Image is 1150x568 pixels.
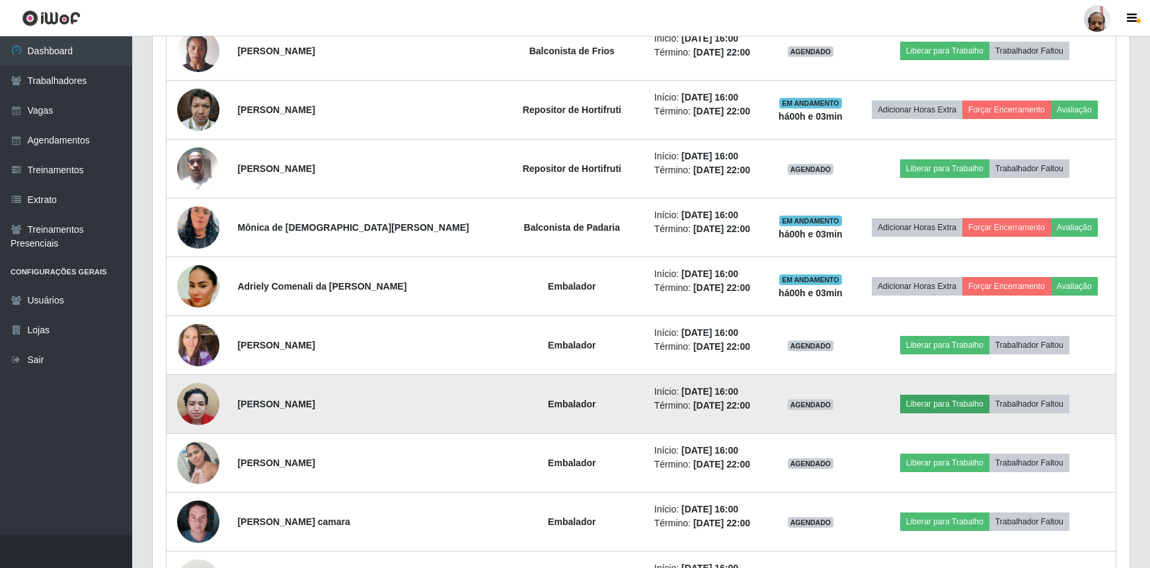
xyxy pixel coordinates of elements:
[548,516,595,527] strong: Embalador
[681,268,738,279] time: [DATE] 16:00
[654,222,759,236] li: Término:
[900,159,989,178] button: Liberar para Trabalho
[693,341,750,352] time: [DATE] 22:00
[788,164,834,175] span: AGENDADO
[962,277,1051,296] button: Forçar Encerramento
[523,104,621,115] strong: Repositor de Hortifruti
[693,282,750,293] time: [DATE] 22:00
[872,101,962,119] button: Adicionar Horas Extra
[177,190,219,265] img: 1754502554745.jpeg
[872,218,962,237] button: Adicionar Horas Extra
[237,458,315,468] strong: [PERSON_NAME]
[237,163,315,174] strong: [PERSON_NAME]
[237,340,315,350] strong: [PERSON_NAME]
[529,46,615,56] strong: Balconista de Frios
[693,400,750,411] time: [DATE] 22:00
[654,163,759,177] li: Término:
[654,208,759,222] li: Início:
[900,395,989,413] button: Liberar para Trabalho
[654,91,759,104] li: Início:
[548,281,595,292] strong: Embalador
[523,163,621,174] strong: Repositor de Hortifruti
[237,222,469,233] strong: Mônica de [DEMOGRAPHIC_DATA][PERSON_NAME]
[779,274,842,285] span: EM ANDAMENTO
[177,22,219,79] img: 1733336530631.jpeg
[693,106,750,116] time: [DATE] 22:00
[788,458,834,469] span: AGENDADO
[681,504,738,514] time: [DATE] 16:00
[788,517,834,528] span: AGENDADO
[654,516,759,530] li: Término:
[548,458,595,468] strong: Embalador
[989,395,1069,413] button: Trabalhador Faltou
[654,149,759,163] li: Início:
[177,376,219,432] img: 1745419906674.jpeg
[962,101,1051,119] button: Forçar Encerramento
[681,327,738,338] time: [DATE] 16:00
[900,42,989,60] button: Liberar para Trabalho
[237,104,315,115] strong: [PERSON_NAME]
[779,216,842,226] span: EM ANDAMENTO
[989,336,1069,354] button: Trabalhador Faltou
[237,399,315,409] strong: [PERSON_NAME]
[872,277,962,296] button: Adicionar Horas Extra
[693,518,750,528] time: [DATE] 22:00
[989,42,1069,60] button: Trabalhador Faltou
[779,288,843,298] strong: há 00 h e 03 min
[237,516,350,527] strong: [PERSON_NAME] camara
[177,81,219,138] img: 1754654724910.jpeg
[177,140,219,196] img: 1689468320787.jpeg
[681,151,738,161] time: [DATE] 16:00
[177,317,219,373] img: 1698344474224.jpeg
[177,493,219,549] img: 1715691656440.jpeg
[779,98,842,108] span: EM ANDAMENTO
[654,385,759,399] li: Início:
[900,454,989,472] button: Liberar para Trabalho
[693,165,750,175] time: [DATE] 22:00
[788,341,834,351] span: AGENDADO
[989,159,1069,178] button: Trabalhador Faltou
[779,111,843,122] strong: há 00 h e 03 min
[654,503,759,516] li: Início:
[900,512,989,531] button: Liberar para Trabalho
[654,267,759,281] li: Início:
[962,218,1051,237] button: Forçar Encerramento
[989,512,1069,531] button: Trabalhador Faltou
[779,229,843,239] strong: há 00 h e 03 min
[524,222,621,233] strong: Balconista de Padaria
[654,281,759,295] li: Término:
[654,399,759,413] li: Término:
[693,459,750,469] time: [DATE] 22:00
[693,47,750,58] time: [DATE] 22:00
[681,210,738,220] time: [DATE] 16:00
[22,10,81,26] img: CoreUI Logo
[654,326,759,340] li: Início:
[1051,101,1098,119] button: Avaliação
[237,281,406,292] strong: Adriely Comenali da [PERSON_NAME]
[693,223,750,234] time: [DATE] 22:00
[900,336,989,354] button: Liberar para Trabalho
[788,46,834,57] span: AGENDADO
[681,92,738,102] time: [DATE] 16:00
[681,33,738,44] time: [DATE] 16:00
[177,434,219,491] img: 1702328329487.jpeg
[788,399,834,410] span: AGENDADO
[654,104,759,118] li: Término:
[681,445,738,456] time: [DATE] 16:00
[654,46,759,60] li: Término:
[1051,277,1098,296] button: Avaliação
[654,444,759,458] li: Início:
[177,261,219,312] img: 1745341762904.jpeg
[681,386,738,397] time: [DATE] 16:00
[654,458,759,471] li: Término:
[989,454,1069,472] button: Trabalhador Faltou
[654,32,759,46] li: Início:
[548,340,595,350] strong: Embalador
[548,399,595,409] strong: Embalador
[1051,218,1098,237] button: Avaliação
[654,340,759,354] li: Término:
[237,46,315,56] strong: [PERSON_NAME]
